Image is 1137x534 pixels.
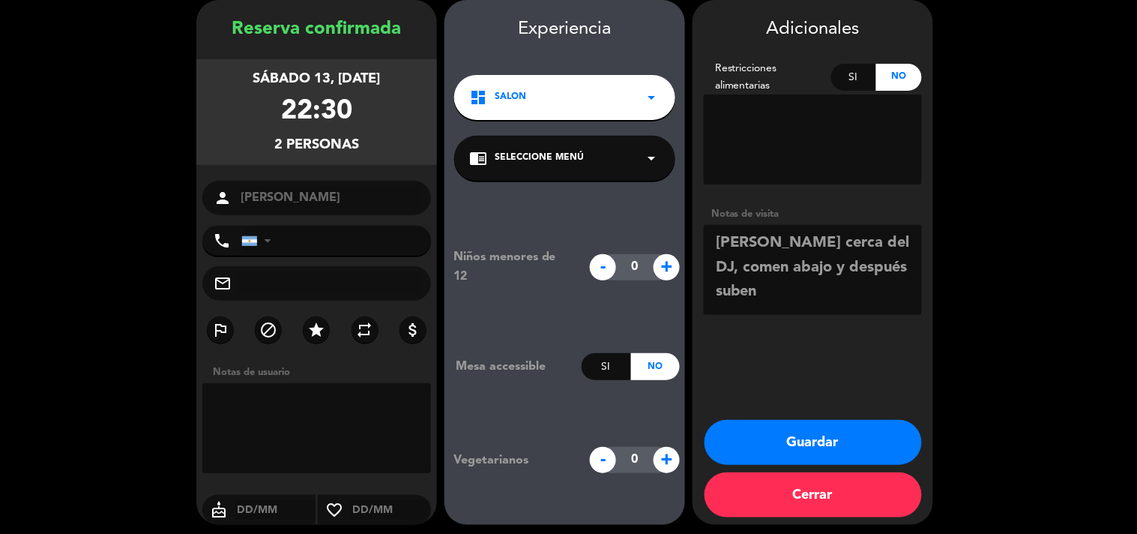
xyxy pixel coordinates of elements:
div: sábado 13, [DATE] [253,68,381,90]
button: Cerrar [705,472,922,517]
i: cake [202,501,235,519]
input: DD/MM [351,501,431,520]
div: Reserva confirmada [196,15,437,44]
span: - [590,447,616,473]
div: Argentina: +54 [242,226,277,255]
i: chrome_reader_mode [469,149,487,167]
i: favorite_border [318,501,351,519]
div: No [631,353,680,380]
i: star [307,321,325,339]
i: phone [213,232,231,250]
span: + [654,447,680,473]
div: Mesa accessible [444,357,582,376]
div: Adicionales [704,15,922,44]
i: outlined_flag [211,321,229,339]
div: Si [831,64,877,91]
div: 22:30 [281,90,352,134]
span: SALON [495,90,526,105]
i: block [259,321,277,339]
input: DD/MM [235,501,316,520]
div: Experiencia [444,15,685,44]
i: dashboard [469,88,487,106]
i: mail_outline [214,274,232,292]
span: + [654,254,680,280]
div: 2 personas [274,134,359,156]
div: Notas de visita [704,206,922,222]
i: attach_money [404,321,422,339]
i: repeat [356,321,374,339]
div: Si [582,353,630,380]
div: Restricciones alimentarias [704,60,831,94]
div: Vegetarianos [442,451,582,470]
span: - [590,254,616,280]
i: person [214,189,232,207]
button: Guardar [705,420,922,465]
i: arrow_drop_down [642,149,660,167]
div: Niños menores de 12 [442,247,582,286]
div: No [876,64,922,91]
div: Notas de usuario [205,364,437,380]
span: Seleccione Menú [495,151,584,166]
i: arrow_drop_down [642,88,660,106]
